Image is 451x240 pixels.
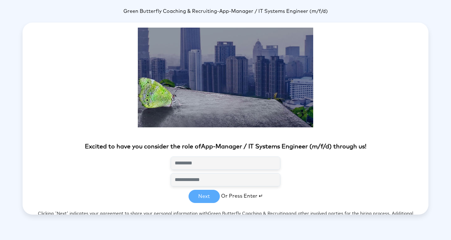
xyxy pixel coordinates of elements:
[123,9,217,14] span: Green Butterfly Coaching & Recruiting
[219,9,328,14] span: App-Manager / IT Systems Engineer (m/f/d)
[201,144,366,150] span: App-Manager / IT Systems Engineer (m/f/d) through us!
[208,211,288,216] span: Green Butterfly Coaching & Recruiting
[23,8,428,15] p: -
[23,142,428,152] p: Excited to have you consider the role of
[23,203,428,231] p: Clicking 'Next' indicates your agreement to share your personal information with and other involv...
[221,194,263,199] span: Or Press Enter ↵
